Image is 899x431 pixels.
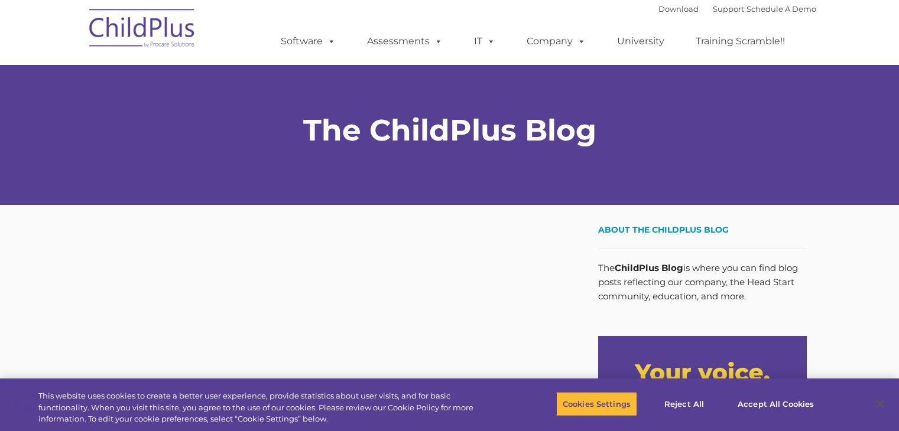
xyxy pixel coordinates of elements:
a: Schedule A Demo [747,4,816,14]
strong: The ChildPlus Blog [303,112,596,148]
button: Close [867,391,893,417]
a: Company [515,30,598,53]
button: Cookies Settings [556,391,637,416]
span: About the ChildPlus Blog [598,224,729,235]
a: Download [658,4,699,14]
a: University [605,30,676,53]
a: Software [269,30,348,53]
div: This website uses cookies to create a better user experience, provide statistics about user visit... [38,390,495,425]
a: IT [462,30,507,53]
button: Reject All [647,391,721,416]
strong: ChildPlus Blog [615,262,683,273]
a: Assessments [355,30,455,53]
p: The is where you can find blog posts reflecting our company, the Head Start community, education,... [598,261,807,303]
font: | [658,4,816,14]
button: Accept All Cookies [731,391,820,416]
a: Training Scramble!! [684,30,797,53]
a: Support [713,4,744,14]
img: ChildPlus by Procare Solutions [83,1,202,60]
